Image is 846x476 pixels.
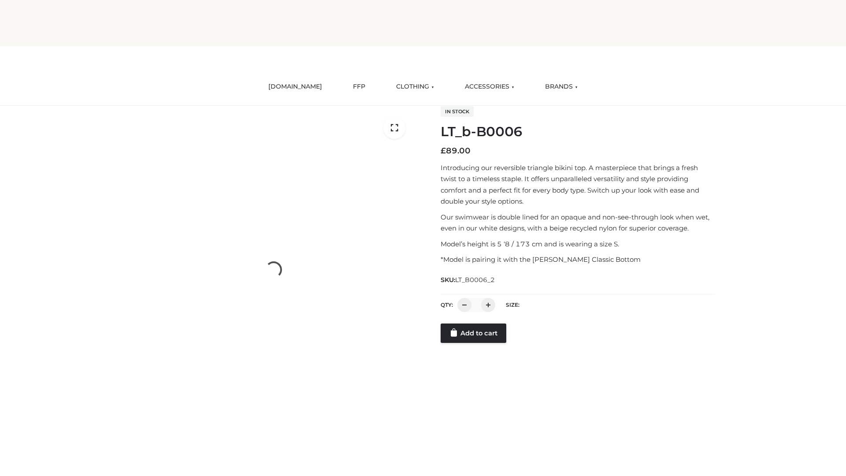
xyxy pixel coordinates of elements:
h1: LT_b-B0006 [441,124,715,140]
p: Model’s height is 5 ‘8 / 173 cm and is wearing a size S. [441,238,715,250]
a: BRANDS [538,77,584,97]
span: In stock [441,106,474,117]
a: FFP [346,77,372,97]
a: ACCESSORIES [458,77,521,97]
p: *Model is pairing it with the [PERSON_NAME] Classic Bottom [441,254,715,265]
p: Introducing our reversible triangle bikini top. A masterpiece that brings a fresh twist to a time... [441,162,715,207]
bdi: 89.00 [441,146,471,156]
span: SKU: [441,275,496,285]
a: CLOTHING [390,77,441,97]
a: [DOMAIN_NAME] [262,77,329,97]
a: Add to cart [441,324,506,343]
label: QTY: [441,301,453,308]
p: Our swimwear is double lined for an opaque and non-see-through look when wet, even in our white d... [441,212,715,234]
span: LT_B0006_2 [455,276,495,284]
span: £ [441,146,446,156]
label: Size: [506,301,519,308]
